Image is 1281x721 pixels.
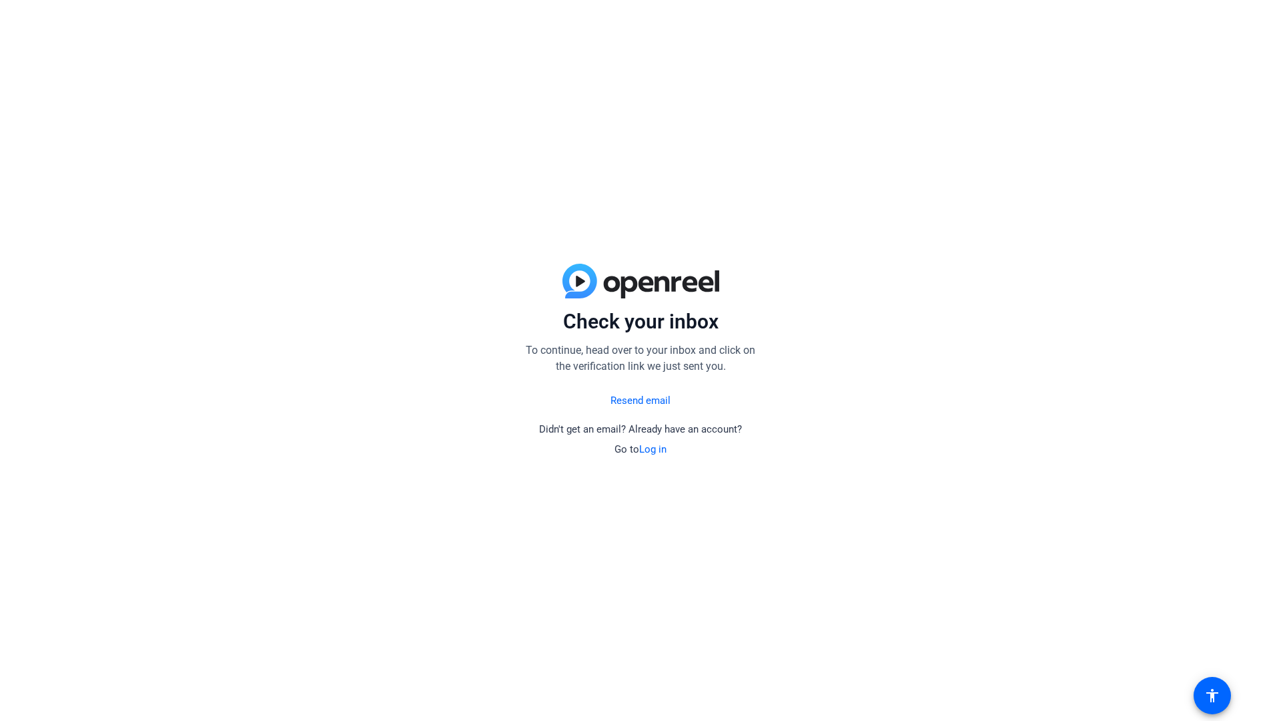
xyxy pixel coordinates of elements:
[614,443,667,455] span: Go to
[639,443,667,455] a: Log in
[539,423,742,435] span: Didn't get an email? Already have an account?
[1204,688,1220,704] mat-icon: accessibility
[520,342,761,375] p: To continue, head over to your inbox and click on the verification link we just sent you.
[562,264,719,298] img: blue-gradient.svg
[520,309,761,334] p: Check your inbox
[610,393,671,409] a: Resend email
